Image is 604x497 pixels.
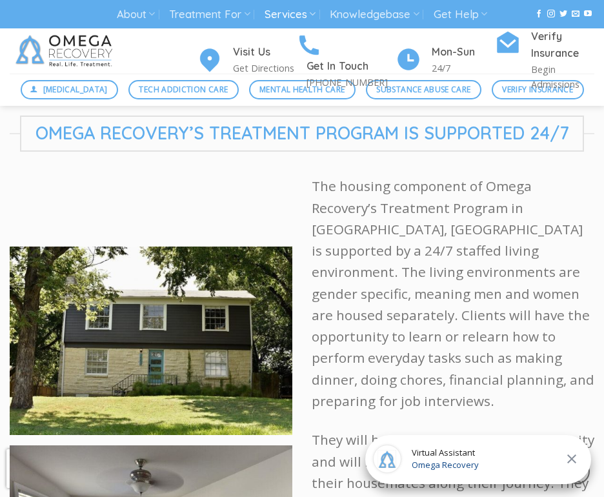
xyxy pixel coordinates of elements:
[233,44,296,61] h4: Visit Us
[128,80,239,99] a: Tech Addiction Care
[432,44,495,61] h4: Mon-Sun
[139,83,228,96] span: Tech Addiction Care
[531,28,594,62] h4: Verify Insurance
[495,28,594,92] a: Verify Insurance Begin Admissions
[434,3,487,26] a: Get Help
[307,75,396,90] p: [PHONE_NUMBER]
[265,3,316,26] a: Services
[296,30,396,90] a: Get In Touch [PHONE_NUMBER]
[531,62,594,92] p: Begin Admissions
[307,58,396,75] h4: Get In Touch
[20,116,585,152] span: Omega Recovery’s Treatment Program is Supported 24/7
[10,28,123,74] img: Omega Recovery
[43,83,108,96] span: [MEDICAL_DATA]
[197,44,296,76] a: Visit Us Get Directions
[117,3,155,26] a: About
[584,10,592,19] a: Follow on YouTube
[312,176,594,412] p: The housing component of Omega Recovery’s Treatment Program in [GEOGRAPHIC_DATA], [GEOGRAPHIC_DAT...
[432,61,495,76] p: 24/7
[559,10,567,19] a: Follow on Twitter
[535,10,543,19] a: Follow on Facebook
[547,10,555,19] a: Follow on Instagram
[330,3,419,26] a: Knowledgebase
[233,61,296,76] p: Get Directions
[169,3,250,26] a: Treatment For
[21,80,119,99] a: [MEDICAL_DATA]
[572,10,579,19] a: Send us an email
